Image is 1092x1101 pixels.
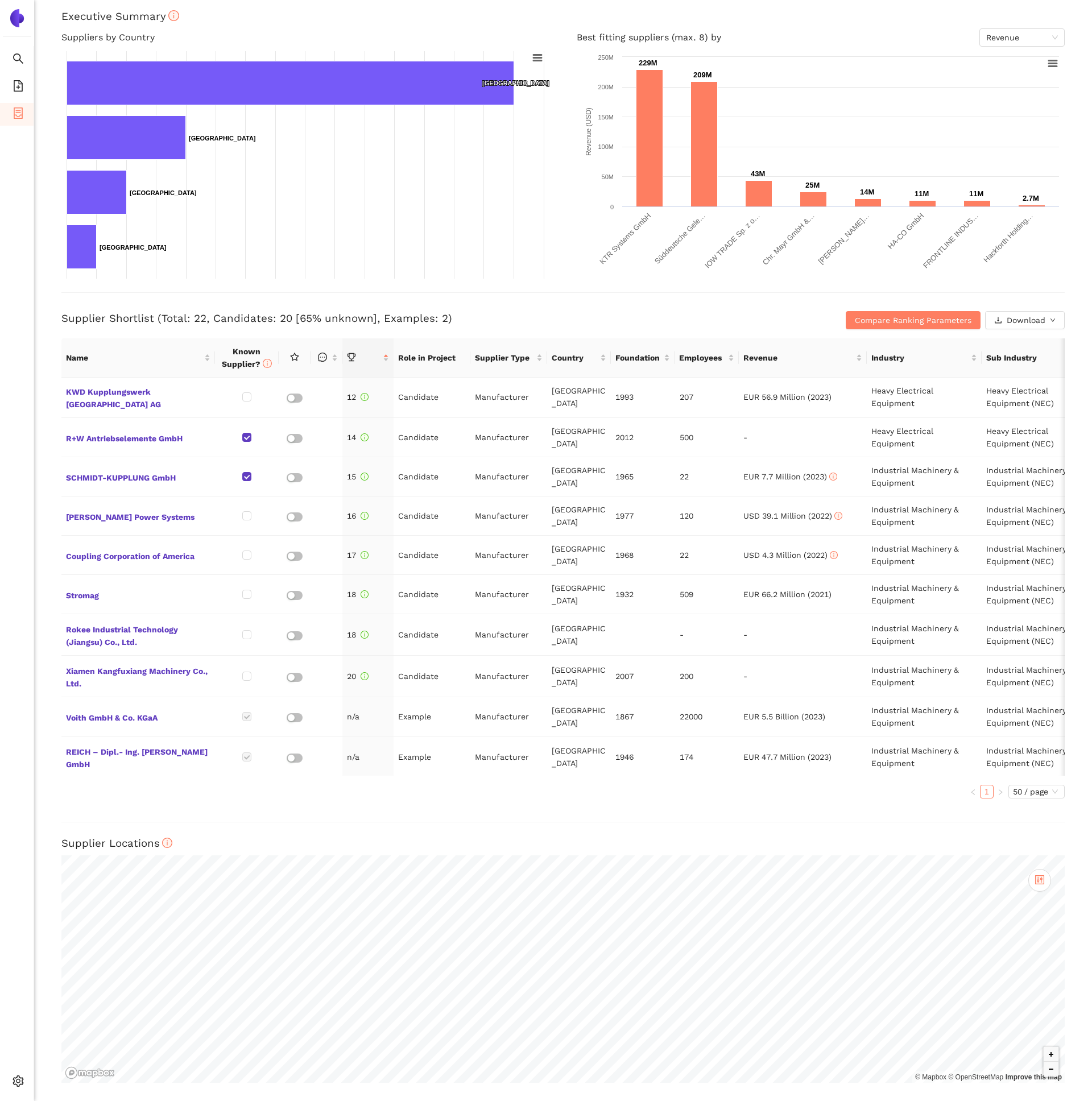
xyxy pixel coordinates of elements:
[751,169,765,178] text: 43M
[966,785,980,798] li: Previous Page
[475,351,534,364] span: Supplier Type
[743,392,832,402] span: EUR 56.9 Million (2023)
[361,393,369,401] span: info-circle
[130,189,197,196] text: [GEOGRAPHIC_DATA]
[743,752,832,761] span: EUR 47.7 Million (2023)
[394,457,470,496] td: Candidate
[66,383,210,411] span: KWD Kupplungswerk [GEOGRAPHIC_DATA] AG
[675,614,739,656] td: -
[66,548,210,562] span: Coupling Corporation of America
[470,376,547,418] td: Manufacturer
[867,338,982,378] th: this column's title is Industry,this column is sortable
[394,376,470,418] td: Candidate
[470,697,547,736] td: Manufacturer
[834,512,842,520] span: info-circle
[66,508,210,523] span: [PERSON_NAME] Power Systems
[970,789,977,796] span: left
[675,338,738,378] th: this column's title is Employees,this column is sortable
[470,536,547,575] td: Manufacturer
[66,351,202,364] span: Name
[1050,317,1056,324] span: down
[361,433,369,441] span: info-circle
[598,212,652,266] text: KTR Systems GmbH
[867,736,982,778] td: Industrial Machinery & Equipment
[347,433,369,442] span: 14
[986,29,1058,46] span: Revenue
[761,212,816,267] text: Chr. Mayr GmbH &…
[162,838,173,848] span: info-circle
[470,656,547,697] td: Manufacturer
[13,49,24,72] span: search
[61,28,549,47] h4: Suppliers by Country
[966,785,980,798] button: left
[921,212,980,270] text: FRONTLINE INDUS…
[1023,194,1039,202] text: 2.7M
[994,785,1007,798] button: right
[675,736,739,778] td: 174
[743,712,825,721] span: EUR 5.5 Billion (2023)
[610,204,614,210] text: 0
[867,376,982,418] td: Heavy Electrical Equipment
[347,630,369,639] span: 18
[703,212,762,270] text: IOW TRADE Sp. z o…
[61,9,1065,24] h3: Executive Summary
[547,338,611,378] th: this column's title is Country,this column is sortable
[361,672,369,680] span: info-circle
[547,656,611,697] td: [GEOGRAPHIC_DATA]
[743,433,747,442] span: -
[394,575,470,614] td: Candidate
[602,173,614,180] text: 50M
[986,351,1083,364] span: Sub Industry
[829,473,837,481] span: info-circle
[675,496,739,536] td: 120
[168,10,179,21] span: info-circle
[867,457,982,496] td: Industrial Machinery & Equipment
[347,511,369,520] span: 16
[66,621,210,648] span: Rokee Industrial Technology (Jiangsu) Co., Ltd.
[611,376,675,418] td: 1993
[361,512,369,520] span: info-circle
[817,212,871,266] text: [PERSON_NAME]…
[547,496,611,536] td: [GEOGRAPHIC_DATA]
[394,697,470,736] td: Example
[347,392,369,402] span: 12
[470,496,547,536] td: Manufacturer
[611,536,675,575] td: 1968
[675,575,739,614] td: 509
[871,351,969,364] span: Industry
[886,212,925,251] text: HA-CO GmbH
[547,376,611,418] td: [GEOGRAPHIC_DATA]
[598,84,614,90] text: 200M
[639,59,657,67] text: 229M
[189,135,256,142] text: [GEOGRAPHIC_DATA]
[13,1071,24,1094] span: setting
[347,550,369,560] span: 17
[547,536,611,575] td: [GEOGRAPHIC_DATA]
[743,550,838,560] span: USD 4.3 Million (2022)
[867,697,982,736] td: Industrial Machinery & Equipment
[470,338,547,378] th: this column's title is Supplier Type,this column is sortable
[982,212,1035,264] text: Hackforth Holding…
[361,473,369,481] span: info-circle
[743,630,747,639] span: -
[342,697,394,736] td: n/a
[867,418,982,457] td: Heavy Electrical Equipment
[547,418,611,457] td: [GEOGRAPHIC_DATA]
[1035,875,1045,885] span: control
[61,855,1065,1083] canvas: Map
[611,338,675,378] th: this column's title is Foundation,this column is sortable
[743,672,747,681] span: -
[61,311,730,326] h3: Supplier Shortlist (Total: 22, Candidates: 20 [65% unknown], Examples: 2)
[66,743,210,771] span: REICH – Dipl.- Ing. [PERSON_NAME] GmbH
[66,469,210,484] span: SCHMIDT-KUPPLUNG GmbH
[1013,785,1060,798] span: 50 / page
[611,575,675,614] td: 1932
[470,457,547,496] td: Manufacturer
[994,316,1002,325] span: download
[394,656,470,697] td: Candidate
[66,430,210,445] span: R+W Antriebselemente GmbH
[675,656,739,697] td: 200
[100,244,167,251] text: [GEOGRAPHIC_DATA]
[65,1066,115,1079] a: Mapbox logo
[615,351,661,364] span: Foundation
